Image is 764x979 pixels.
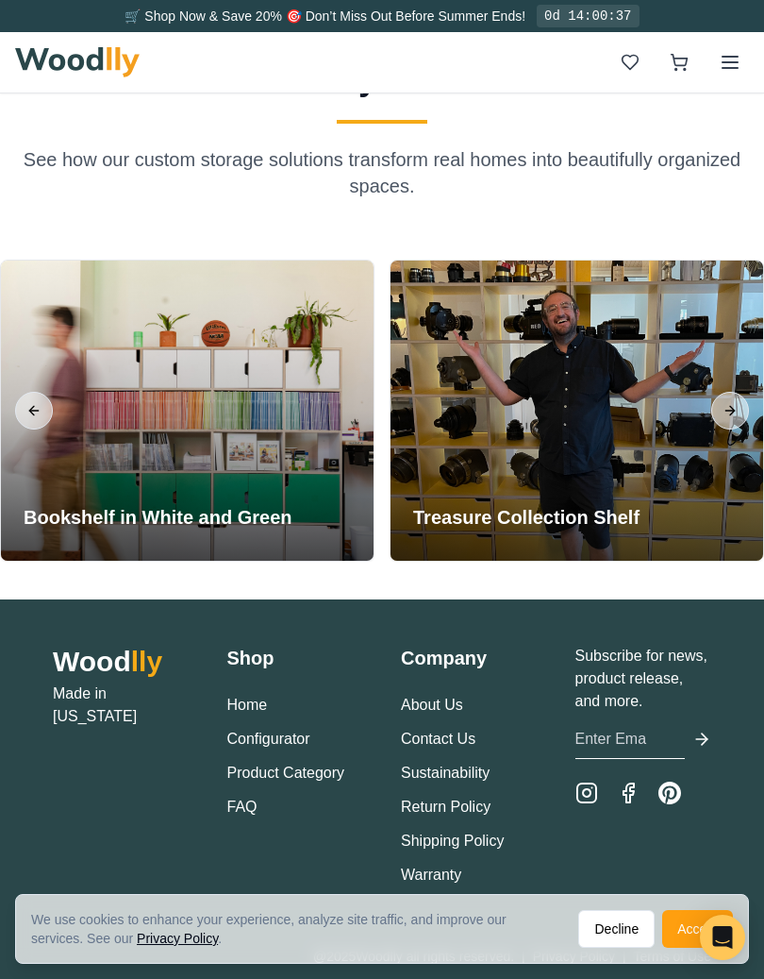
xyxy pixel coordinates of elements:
h3: Treasure Collection Shelf [413,504,639,531]
a: FAQ [227,799,257,815]
div: We use cookies to enhance your experience, analyze site traffic, and improve our services. See our . [31,910,563,948]
p: Made in [US_STATE] [53,683,190,728]
a: Return Policy [401,799,490,815]
span: 🛒 Shop Now & Save 20% 🎯 Don’t Miss Out Before Summer Ends! [125,8,525,24]
div: Open Intercom Messenger [700,915,745,960]
h3: Company [401,645,538,671]
img: Woodlly [15,47,140,77]
input: Enter Email [575,720,686,759]
a: Contact Us [401,731,475,747]
a: About Us [401,697,463,713]
p: See how our custom storage solutions transform real homes into beautifully organized spaces. [23,146,741,199]
h3: Bookshelf in White and Green [24,504,291,531]
a: Sustainability [401,765,490,781]
button: Configurator [227,728,310,751]
a: Shipping Policy [401,833,504,849]
div: 0d 14:00:37 [537,5,639,27]
a: Home [227,697,268,713]
span: lly [131,646,162,677]
h2: Wood [53,645,190,679]
a: Product Category [227,765,345,781]
p: Subscribe for news, product release, and more. [575,645,712,713]
a: Pinterest [658,782,681,804]
a: Warranty [401,867,461,883]
button: Accept [662,910,733,948]
h3: Shop [227,645,364,671]
a: Instagram [575,782,598,804]
button: Decline [578,910,655,948]
a: Privacy Policy [137,931,218,946]
a: Facebook [617,782,639,804]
